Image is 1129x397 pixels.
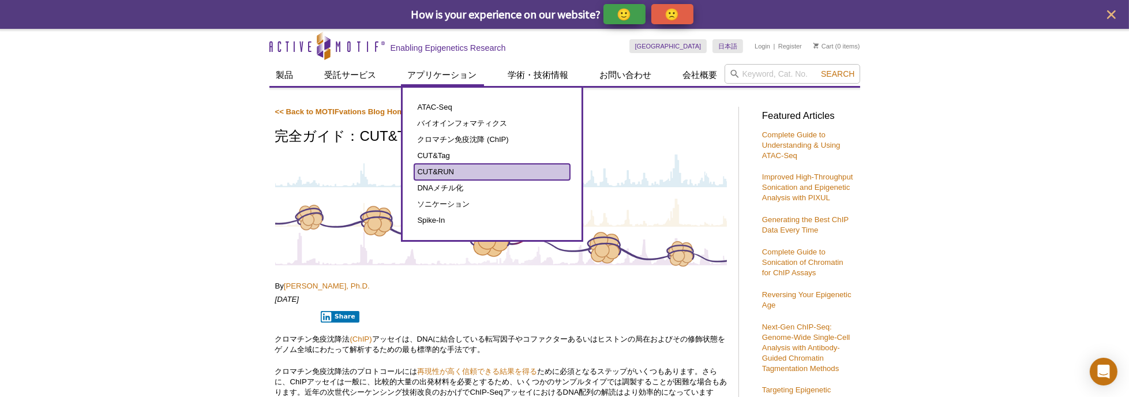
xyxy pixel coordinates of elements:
[414,212,570,229] a: Spike-In
[275,129,727,145] h1: 完全ガイド：CUT&Tagアッセイの理解と使用法
[414,148,570,164] a: CUT&Tag
[321,311,359,323] button: Share
[629,39,707,53] a: [GEOGRAPHIC_DATA]
[275,295,299,304] em: [DATE]
[778,42,802,50] a: Register
[418,367,538,376] a: 再現性が高く信頼できる結果を得る
[821,69,854,78] span: Search
[414,99,570,115] a: ATAC-Seq
[774,39,775,53] li: |
[411,7,601,21] span: How is your experience on our website?
[813,42,834,50] a: Cart
[501,64,576,86] a: 学術・技術情報
[350,335,372,343] a: (ChIP)
[813,39,860,53] li: (0 items)
[617,7,632,21] p: 🙂
[593,64,659,86] a: お問い合わせ
[414,196,570,212] a: ソニケーション
[275,107,429,116] a: << Back to MOTIFvations Blog Home Page
[762,215,849,234] a: Generating the Best ChIP Data Every Time
[269,64,301,86] a: 製品
[275,281,727,291] p: By
[762,248,843,277] a: Complete Guide to Sonication of Chromatin for ChIP Assays
[414,132,570,148] a: クロマチン免疫沈降 (ChIP)
[712,39,743,53] a: 日本語
[676,64,725,86] a: 会社概要
[391,43,506,53] h2: Enabling Epigenetics Research
[762,290,852,309] a: Reversing Your Epigenetic Age
[275,152,727,268] img: Antibody-Based Tagmentation Notes
[414,115,570,132] a: バイオインフォマティクス
[762,323,850,373] a: Next-Gen ChIP-Seq: Genome-Wide Single-Cell Analysis with Antibody-Guided Chromatin Tagmentation M...
[755,42,770,50] a: Login
[284,282,370,290] a: [PERSON_NAME], Ph.D.
[401,64,484,86] a: アプリケーション
[762,173,853,202] a: Improved High-Throughput Sonication and Epigenetic Analysis with PIXUL
[414,180,570,196] a: DNAメチル化
[275,334,727,355] p: クロマチン免疫沈降法 アッセイは、DNAに結合している転写因子やコファクターあるいはヒストンの局在およびその修飾状態をゲノム全域にわたって解析するための最も標準的な手法です。
[813,43,819,48] img: Your Cart
[1104,8,1119,22] button: close
[817,69,858,79] button: Search
[762,130,841,160] a: Complete Guide to Understanding & Using ATAC-Seq
[1090,358,1117,385] div: Open Intercom Messenger
[414,164,570,180] a: CUT&RUN
[665,7,680,21] p: 🙁
[762,111,854,121] h3: Featured Articles
[318,64,384,86] a: 受託サービス
[275,310,313,322] iframe: X Post Button
[725,64,860,84] input: Keyword, Cat. No.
